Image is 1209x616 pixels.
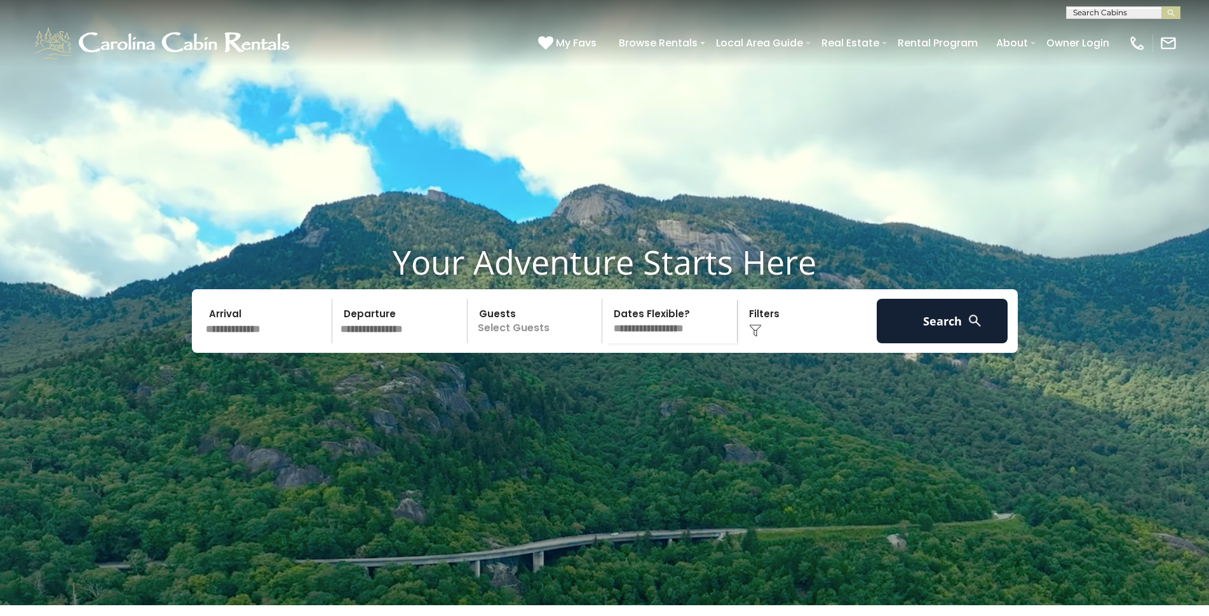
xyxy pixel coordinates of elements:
[1159,34,1177,52] img: mail-regular-white.png
[877,299,1008,343] button: Search
[471,299,602,343] p: Select Guests
[556,35,597,51] span: My Favs
[1128,34,1146,52] img: phone-regular-white.png
[32,24,295,62] img: White-1-1-2.png
[749,324,762,337] img: filter--v1.png
[815,32,886,54] a: Real Estate
[538,35,600,51] a: My Favs
[710,32,809,54] a: Local Area Guide
[612,32,704,54] a: Browse Rentals
[1040,32,1116,54] a: Owner Login
[891,32,984,54] a: Rental Program
[967,313,983,329] img: search-regular-white.png
[990,32,1034,54] a: About
[10,242,1199,282] h1: Your Adventure Starts Here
